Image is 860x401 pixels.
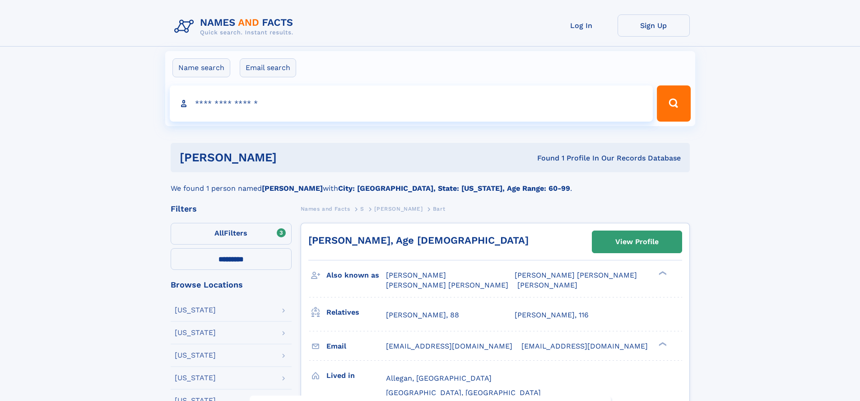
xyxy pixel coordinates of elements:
[386,281,508,289] span: [PERSON_NAME] [PERSON_NAME]
[407,153,681,163] div: Found 1 Profile In Our Records Database
[308,235,529,246] a: [PERSON_NAME], Age [DEMOGRAPHIC_DATA]
[338,184,570,193] b: City: [GEOGRAPHIC_DATA], State: [US_STATE], Age Range: 60-99
[326,305,386,320] h3: Relatives
[326,268,386,283] h3: Also known as
[170,85,653,122] input: search input
[515,310,589,320] a: [PERSON_NAME], 116
[171,205,292,213] div: Filters
[172,58,230,77] label: Name search
[517,281,577,289] span: [PERSON_NAME]
[433,206,445,212] span: Bart
[374,206,423,212] span: [PERSON_NAME]
[171,172,690,194] div: We found 1 person named with .
[301,203,350,214] a: Names and Facts
[615,231,659,252] div: View Profile
[386,310,459,320] a: [PERSON_NAME], 88
[360,203,364,214] a: S
[386,374,492,382] span: Allegan, [GEOGRAPHIC_DATA]
[360,206,364,212] span: S
[175,307,216,314] div: [US_STATE]
[175,374,216,382] div: [US_STATE]
[240,58,296,77] label: Email search
[656,341,667,347] div: ❯
[374,203,423,214] a: [PERSON_NAME]
[592,231,682,253] a: View Profile
[214,229,224,237] span: All
[180,152,407,163] h1: [PERSON_NAME]
[386,388,541,397] span: [GEOGRAPHIC_DATA], [GEOGRAPHIC_DATA]
[545,14,618,37] a: Log In
[326,368,386,383] h3: Lived in
[171,223,292,245] label: Filters
[521,342,648,350] span: [EMAIL_ADDRESS][DOMAIN_NAME]
[386,271,446,279] span: [PERSON_NAME]
[618,14,690,37] a: Sign Up
[175,352,216,359] div: [US_STATE]
[175,329,216,336] div: [US_STATE]
[386,342,512,350] span: [EMAIL_ADDRESS][DOMAIN_NAME]
[656,270,667,276] div: ❯
[326,339,386,354] h3: Email
[657,85,690,122] button: Search Button
[171,14,301,39] img: Logo Names and Facts
[262,184,323,193] b: [PERSON_NAME]
[171,281,292,289] div: Browse Locations
[515,271,637,279] span: [PERSON_NAME] [PERSON_NAME]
